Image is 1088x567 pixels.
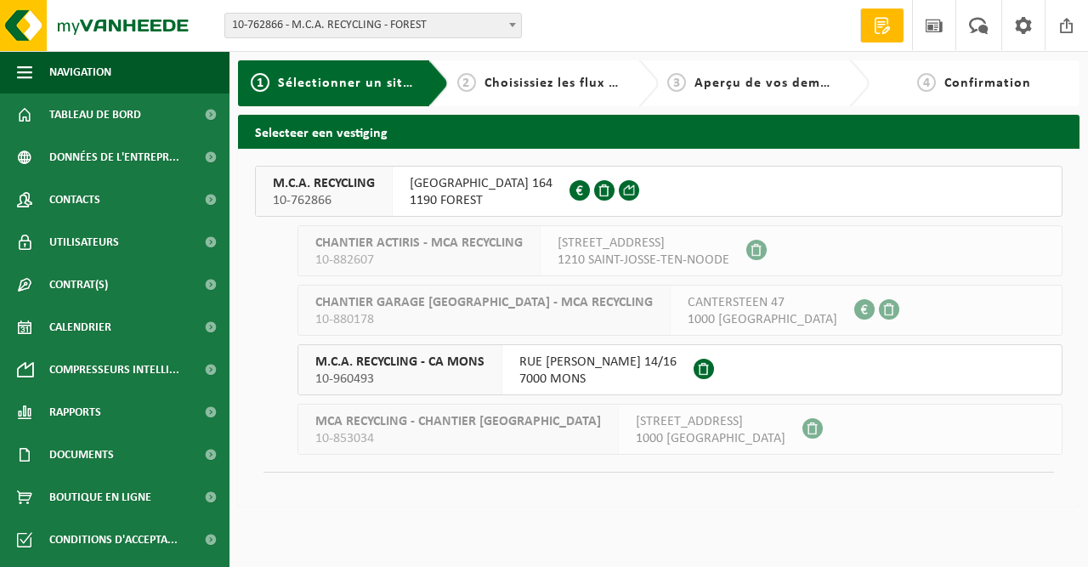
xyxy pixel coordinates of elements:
span: CHANTIER ACTIRIS - MCA RECYCLING [315,235,523,252]
span: 1190 FOREST [410,192,552,209]
span: Aperçu de vos demandes [694,77,858,90]
span: [STREET_ADDRESS] [558,235,729,252]
span: 10-762866 - M.C.A. RECYCLING - FOREST [225,14,521,37]
button: M.C.A. RECYCLING 10-762866 [GEOGRAPHIC_DATA] 1641190 FOREST [255,166,1062,217]
span: 10-880178 [315,311,653,328]
span: 1210 SAINT-JOSSE-TEN-NOODE [558,252,729,269]
span: MCA RECYCLING - CHANTIER [GEOGRAPHIC_DATA] [315,413,601,430]
span: Conditions d'accepta... [49,519,178,561]
span: Documents [49,434,114,476]
span: 4 [917,73,936,92]
span: Tableau de bord [49,94,141,136]
span: 10-853034 [315,430,601,447]
span: 1000 [GEOGRAPHIC_DATA] [636,430,785,447]
span: 10-762866 [273,192,375,209]
span: 1 [251,73,269,92]
span: Contrat(s) [49,264,108,306]
span: Utilisateurs [49,221,119,264]
span: Rapports [49,391,101,434]
span: M.C.A. RECYCLING - CA MONS [315,354,484,371]
span: 10-762866 - M.C.A. RECYCLING - FOREST [224,13,522,38]
span: 10-882607 [315,252,523,269]
span: 10-960493 [315,371,484,388]
span: Boutique en ligne [49,476,151,519]
span: Calendrier [49,306,111,349]
span: 2 [457,73,476,92]
span: 3 [667,73,686,92]
span: Sélectionner un site ici [278,77,430,90]
h2: Selecteer een vestiging [238,115,1079,148]
span: Données de l'entrepr... [49,136,179,179]
span: [STREET_ADDRESS] [636,413,785,430]
span: 7000 MONS [519,371,677,388]
span: CANTERSTEEN 47 [688,294,837,311]
span: Confirmation [944,77,1031,90]
span: [GEOGRAPHIC_DATA] 164 [410,175,552,192]
button: M.C.A. RECYCLING - CA MONS 10-960493 RUE [PERSON_NAME] 14/167000 MONS [297,344,1062,395]
span: M.C.A. RECYCLING [273,175,375,192]
span: 1000 [GEOGRAPHIC_DATA] [688,311,837,328]
span: Navigation [49,51,111,94]
span: Compresseurs intelli... [49,349,179,391]
span: Contacts [49,179,100,221]
span: Choisissiez les flux de déchets et récipients [484,77,768,90]
span: RUE [PERSON_NAME] 14/16 [519,354,677,371]
span: CHANTIER GARAGE [GEOGRAPHIC_DATA] - MCA RECYCLING [315,294,653,311]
